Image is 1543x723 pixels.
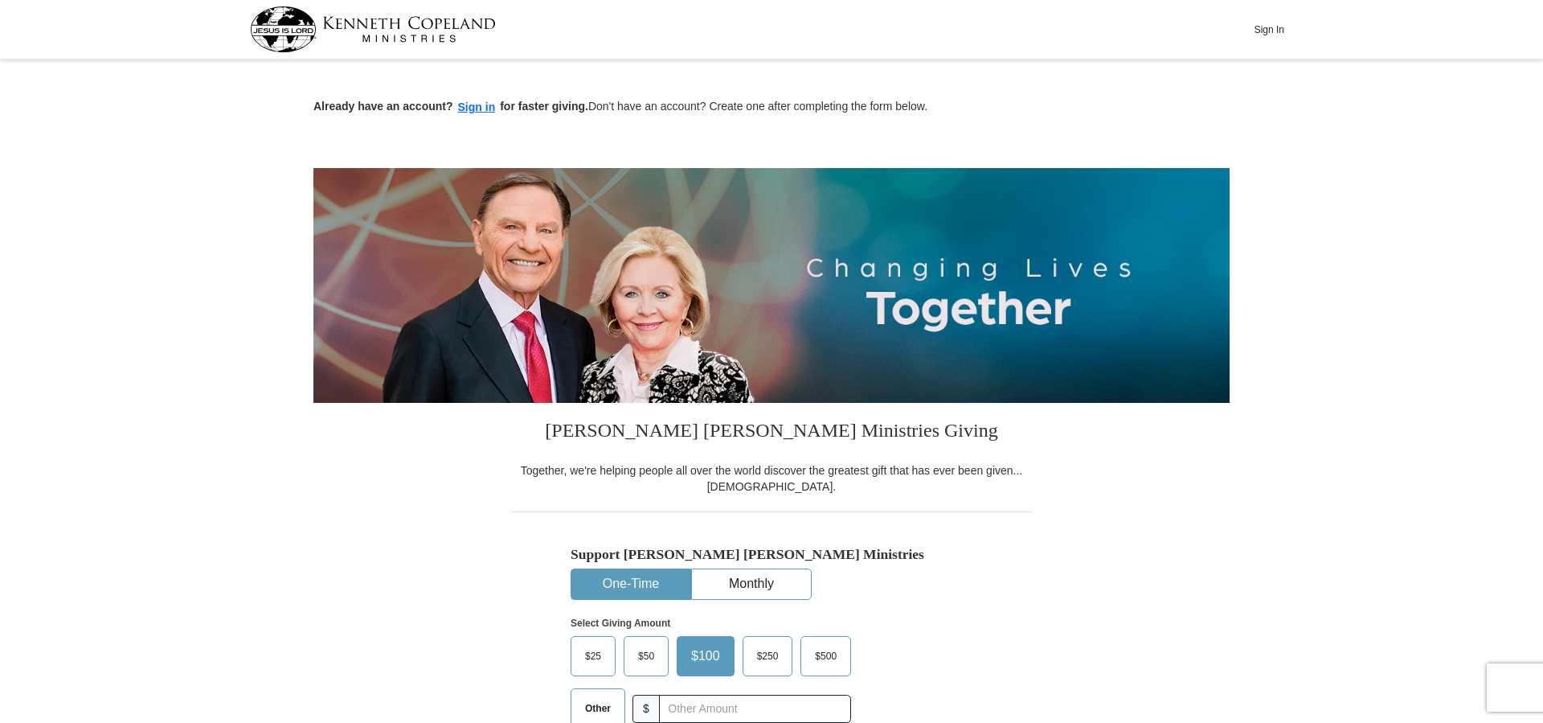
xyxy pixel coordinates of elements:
h5: Support [PERSON_NAME] [PERSON_NAME] Ministries [571,546,972,563]
strong: Already have an account? for faster giving. [313,100,588,113]
span: $50 [630,644,662,668]
button: Monthly [692,569,811,599]
span: $250 [749,644,787,668]
p: Don't have an account? Create one after completing the form below. [313,98,1230,117]
span: $100 [683,644,728,668]
span: $500 [807,644,845,668]
img: kcm-header-logo.svg [250,6,496,52]
div: Together, we're helping people all over the world discover the greatest gift that has ever been g... [510,462,1033,495]
h3: [PERSON_NAME] [PERSON_NAME] Ministries Giving [510,403,1033,462]
button: One-Time [571,569,690,599]
span: Other [577,696,619,721]
strong: Select Giving Amount [571,618,670,629]
button: Sign in [453,98,501,117]
span: $25 [577,644,609,668]
input: Other Amount [659,695,851,723]
button: Sign In [1245,17,1293,42]
span: $ [632,695,660,723]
